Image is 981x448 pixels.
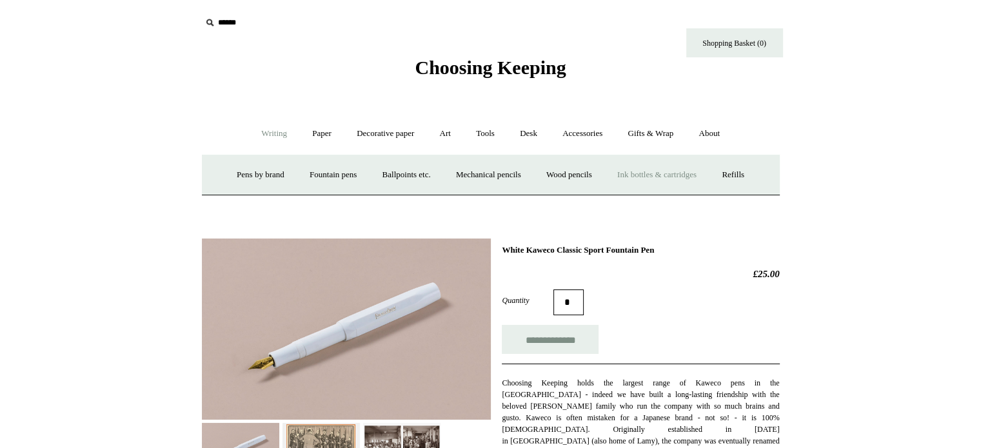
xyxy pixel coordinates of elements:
[225,158,296,192] a: Pens by brand
[551,117,614,151] a: Accessories
[616,117,685,151] a: Gifts & Wrap
[606,158,708,192] a: Ink bottles & cartridges
[415,67,566,76] a: Choosing Keeping
[710,158,756,192] a: Refills
[345,117,426,151] a: Decorative paper
[535,158,604,192] a: Wood pencils
[298,158,368,192] a: Fountain pens
[301,117,343,151] a: Paper
[502,245,779,255] h1: White Kaweco Classic Sport Fountain Pen
[202,239,491,420] img: White Kaweco Classic Sport Fountain Pen
[428,117,462,151] a: Art
[502,268,779,280] h2: £25.00
[371,158,442,192] a: Ballpoints etc.
[508,117,549,151] a: Desk
[444,158,533,192] a: Mechanical pencils
[250,117,299,151] a: Writing
[464,117,506,151] a: Tools
[502,295,553,306] label: Quantity
[686,28,783,57] a: Shopping Basket (0)
[415,57,566,78] span: Choosing Keeping
[687,117,731,151] a: About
